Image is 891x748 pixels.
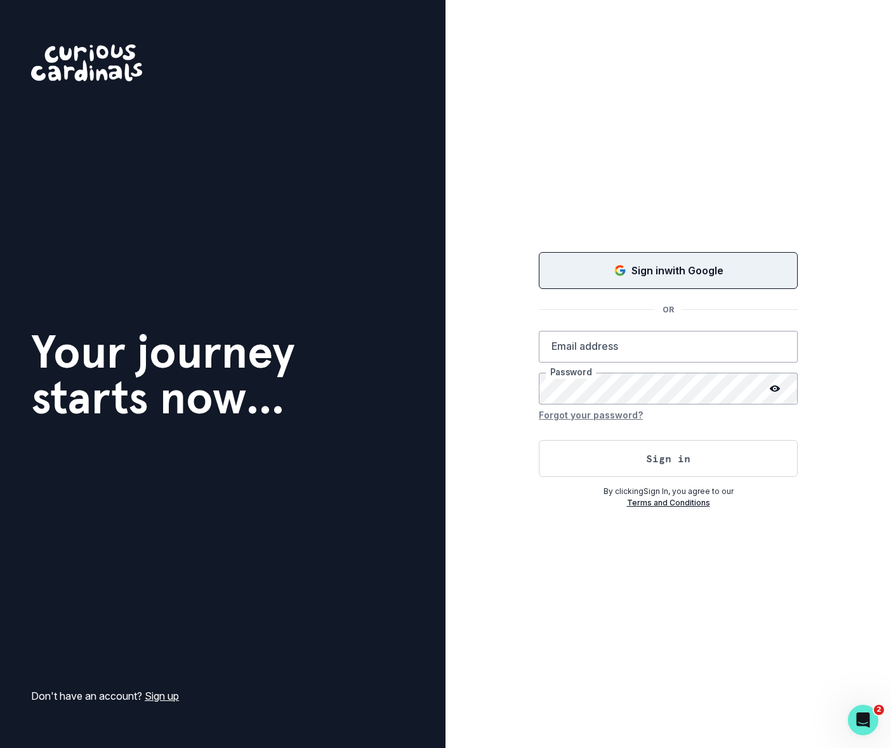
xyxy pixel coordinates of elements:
button: Forgot your password? [539,404,643,425]
p: Don't have an account? [31,688,179,704]
a: Sign up [145,690,179,702]
a: Terms and Conditions [627,498,710,507]
p: OR [655,304,682,316]
h1: Your journey starts now... [31,329,295,420]
button: Sign in with Google (GSuite) [539,252,798,289]
iframe: Intercom live chat [848,705,878,735]
button: Sign in [539,440,798,477]
img: Curious Cardinals Logo [31,44,142,81]
p: Sign in with Google [631,263,723,278]
span: 2 [874,705,884,715]
p: By clicking Sign In , you agree to our [539,486,798,497]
